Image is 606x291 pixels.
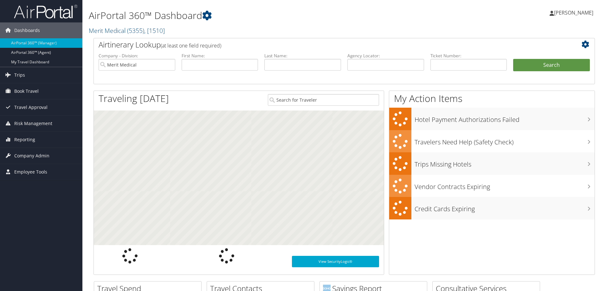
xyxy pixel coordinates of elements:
h2: Airtinerary Lookup [99,39,548,50]
label: Ticket Number: [430,53,507,59]
label: Agency Locator: [347,53,424,59]
span: [PERSON_NAME] [554,9,593,16]
span: Book Travel [14,83,39,99]
h1: Traveling [DATE] [99,92,169,105]
a: Credit Cards Expiring [389,197,595,219]
span: Company Admin [14,148,49,164]
a: Merit Medical [89,26,165,35]
h3: Travelers Need Help (Safety Check) [415,135,595,147]
h3: Trips Missing Hotels [415,157,595,169]
a: Vendor Contracts Expiring [389,175,595,197]
label: Last Name: [264,53,341,59]
a: Travelers Need Help (Safety Check) [389,130,595,153]
input: Search for Traveler [268,94,379,106]
label: First Name: [182,53,258,59]
h3: Credit Cards Expiring [415,201,595,213]
h3: Vendor Contracts Expiring [415,179,595,191]
span: Trips [14,67,25,83]
span: (at least one field required) [161,42,221,49]
a: Trips Missing Hotels [389,152,595,175]
span: , [ 1510 ] [144,26,165,35]
span: Dashboards [14,22,40,38]
a: View SecurityLogic® [292,256,379,267]
span: Employee Tools [14,164,47,180]
img: airportal-logo.png [14,4,77,19]
a: Hotel Payment Authorizations Failed [389,108,595,130]
h1: My Action Items [389,92,595,105]
h1: AirPortal 360™ Dashboard [89,9,429,22]
span: Risk Management [14,116,52,131]
a: [PERSON_NAME] [550,3,600,22]
button: Search [513,59,590,72]
span: ( 5355 ) [127,26,144,35]
span: Travel Approval [14,99,48,115]
h3: Hotel Payment Authorizations Failed [415,112,595,124]
label: Company - Division: [99,53,175,59]
span: Reporting [14,132,35,148]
